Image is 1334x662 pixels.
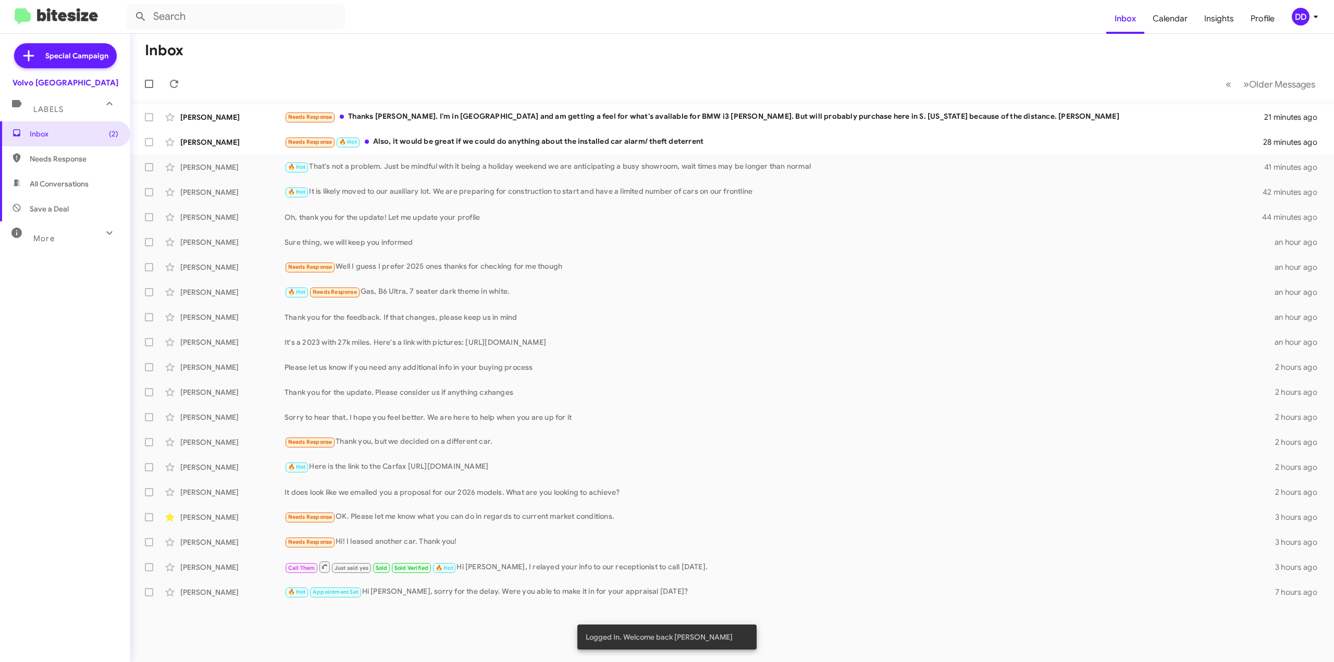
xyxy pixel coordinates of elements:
[45,51,108,61] span: Special Campaign
[1273,362,1326,372] div: 2 hours ago
[1220,73,1321,95] nav: Page navigation example
[586,632,733,642] span: Logged In. Welcome back [PERSON_NAME]
[288,189,306,195] span: 🔥 Hot
[30,179,89,189] span: All Conversations
[335,565,369,571] span: Just said yes
[1283,8,1323,26] button: DD
[288,464,306,470] span: 🔥 Hot
[1273,387,1326,397] div: 2 hours ago
[1249,79,1315,90] span: Older Messages
[1242,4,1283,34] span: Profile
[285,337,1273,347] div: It's a 2023 with 27k miles. Here's a link with pictures: [URL][DOMAIN_NAME]
[180,312,285,322] div: [PERSON_NAME]
[288,539,332,545] span: Needs Response
[288,114,332,120] span: Needs Response
[180,337,285,347] div: [PERSON_NAME]
[180,287,285,297] div: [PERSON_NAME]
[285,560,1273,573] div: Hi [PERSON_NAME], I relayed your info to our receptionist to call [DATE].
[180,387,285,397] div: [PERSON_NAME]
[285,387,1273,397] div: Thank you for the update. Please consider us if anything cxhanges
[1292,8,1310,26] div: DD
[285,362,1273,372] div: Please let us know if you need any additional info in your buying process
[1237,73,1321,95] button: Next
[285,237,1273,247] div: Sure thing, we will keep you informed
[1144,4,1196,34] a: Calendar
[1273,537,1326,547] div: 3 hours ago
[33,234,55,243] span: More
[288,439,332,445] span: Needs Response
[1273,587,1326,597] div: 7 hours ago
[1264,112,1326,122] div: 21 minutes ago
[436,565,453,571] span: 🔥 Hot
[180,212,285,222] div: [PERSON_NAME]
[1273,262,1326,272] div: an hour ago
[180,187,285,197] div: [PERSON_NAME]
[1273,462,1326,472] div: 2 hours ago
[285,586,1273,598] div: Hi [PERSON_NAME], sorry for the delay. Were you able to make it in for your appraisal [DATE]?
[285,511,1273,523] div: OK. Please let me know what you can do in regards to current market conditions.
[180,362,285,372] div: [PERSON_NAME]
[1226,78,1231,91] span: «
[1196,4,1242,34] a: Insights
[30,154,118,164] span: Needs Response
[180,137,285,147] div: [PERSON_NAME]
[180,412,285,422] div: [PERSON_NAME]
[180,112,285,122] div: [PERSON_NAME]
[285,212,1263,222] div: Oh, thank you for the update! Let me update your profile
[1263,187,1326,197] div: 42 minutes ago
[180,537,285,547] div: [PERSON_NAME]
[285,136,1263,148] div: Also, it would be great if we could do anything about the installed car alarm/ theft deterrent
[376,565,388,571] span: Sold
[313,589,359,595] span: Appointment Set
[1273,287,1326,297] div: an hour ago
[285,412,1273,422] div: Sorry to hear that, I hope you feel better. We are here to help when you are up for it
[288,164,306,170] span: 🔥 Hot
[180,237,285,247] div: [PERSON_NAME]
[285,111,1264,123] div: Thanks [PERSON_NAME]. I'm in [GEOGRAPHIC_DATA] and am getting a feel for what's available for BMW...
[109,129,118,139] span: (2)
[1264,162,1326,172] div: 41 minutes ago
[145,42,183,59] h1: Inbox
[180,437,285,447] div: [PERSON_NAME]
[180,512,285,522] div: [PERSON_NAME]
[1243,78,1249,91] span: »
[180,162,285,172] div: [PERSON_NAME]
[285,161,1264,173] div: That's not a problem. Just be mindful with it being a holiday weekend we are anticipating a busy ...
[285,286,1273,298] div: Gas, B6 Ultra, 7 seater dark theme in white.
[1273,412,1326,422] div: 2 hours ago
[288,514,332,520] span: Needs Response
[1273,312,1326,322] div: an hour ago
[288,289,306,295] span: 🔥 Hot
[285,436,1273,448] div: Thank you, but we decided on a different car.
[288,139,332,145] span: Needs Response
[313,289,357,295] span: Needs Response
[14,43,117,68] a: Special Campaign
[1263,212,1326,222] div: 44 minutes ago
[1273,562,1326,572] div: 3 hours ago
[180,487,285,497] div: [PERSON_NAME]
[180,562,285,572] div: [PERSON_NAME]
[30,129,118,139] span: Inbox
[180,262,285,272] div: [PERSON_NAME]
[285,536,1273,548] div: Hi! I leased another car. Thank you!
[1273,337,1326,347] div: an hour ago
[13,78,118,88] div: Volvo [GEOGRAPHIC_DATA]
[288,565,315,571] span: Call Them
[285,461,1273,473] div: Here is the link to the Carfax [URL][DOMAIN_NAME]
[285,312,1273,322] div: Thank you for the feedback. If that changes, please keep us in mind
[1263,137,1326,147] div: 28 minutes ago
[1273,512,1326,522] div: 3 hours ago
[1273,437,1326,447] div: 2 hours ago
[339,139,357,145] span: 🔥 Hot
[126,4,345,29] input: Search
[180,587,285,597] div: [PERSON_NAME]
[288,264,332,270] span: Needs Response
[285,261,1273,273] div: Well I guess I prefer 2025 ones thanks for checking for me though
[30,204,69,214] span: Save a Deal
[285,186,1263,198] div: It is likely moved to our auxiliary lot. We are preparing for construction to start and have a li...
[285,487,1273,497] div: It does look like we emailed you a proposal for our 2026 models. What are you looking to achieve?
[1106,4,1144,34] a: Inbox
